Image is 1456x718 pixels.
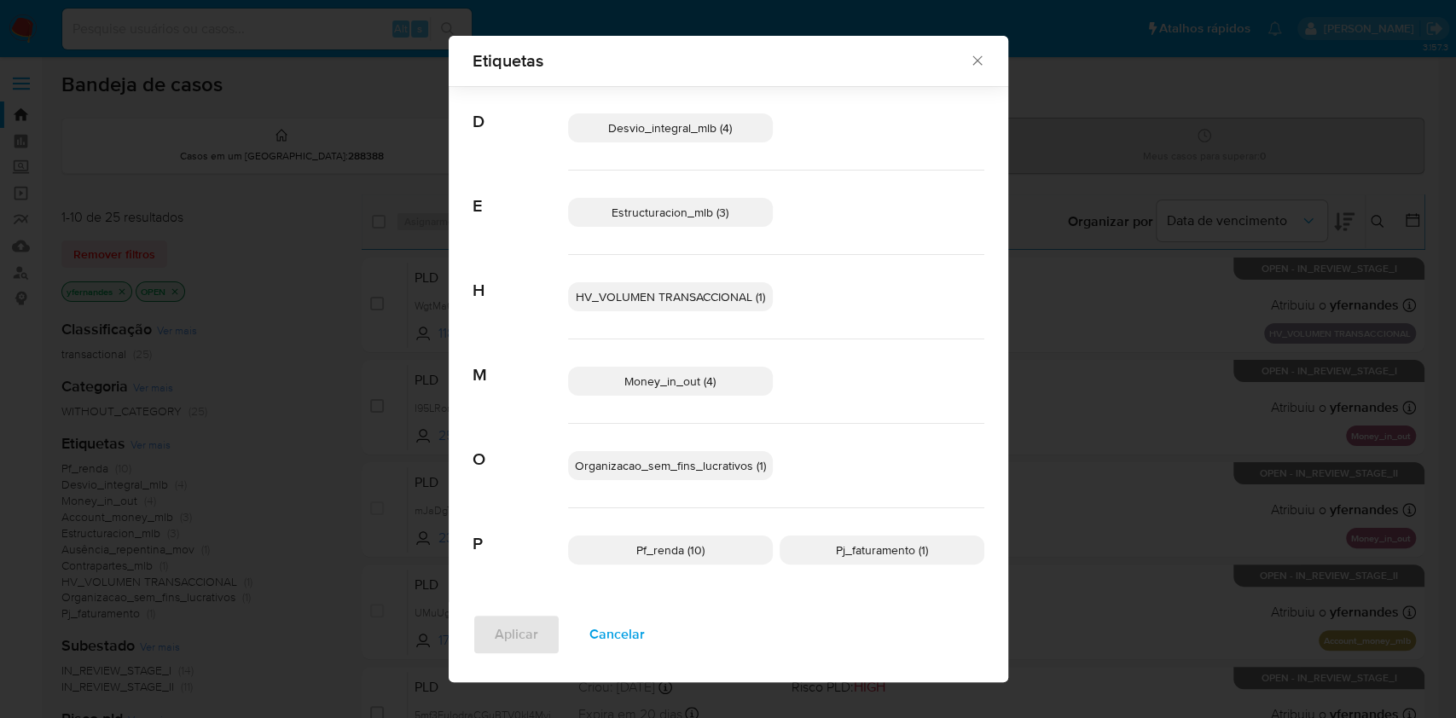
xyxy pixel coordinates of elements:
[567,614,667,655] button: Cancelar
[473,424,568,470] span: O
[473,255,568,301] span: H
[473,86,568,132] span: D
[473,52,970,69] span: Etiquetas
[780,536,984,565] div: Pj_faturamento (1)
[836,541,928,559] span: Pj_faturamento (1)
[568,113,773,142] div: Desvio_integral_mlb (4)
[568,282,773,311] div: HV_VOLUMEN TRANSACCIONAL (1)
[624,373,716,390] span: Money_in_out (4)
[568,536,773,565] div: Pf_renda (10)
[636,541,705,559] span: Pf_renda (10)
[568,367,773,396] div: Money_in_out (4)
[473,171,568,217] span: E
[589,616,645,653] span: Cancelar
[608,119,732,136] span: Desvio_integral_mlb (4)
[612,204,728,221] span: Estructuracion_mlb (3)
[473,339,568,385] span: M
[576,288,765,305] span: HV_VOLUMEN TRANSACCIONAL (1)
[969,52,984,67] button: Fechar
[568,198,773,227] div: Estructuracion_mlb (3)
[473,508,568,554] span: P
[568,451,773,480] div: Organizacao_sem_fins_lucrativos (1)
[575,457,766,474] span: Organizacao_sem_fins_lucrativos (1)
